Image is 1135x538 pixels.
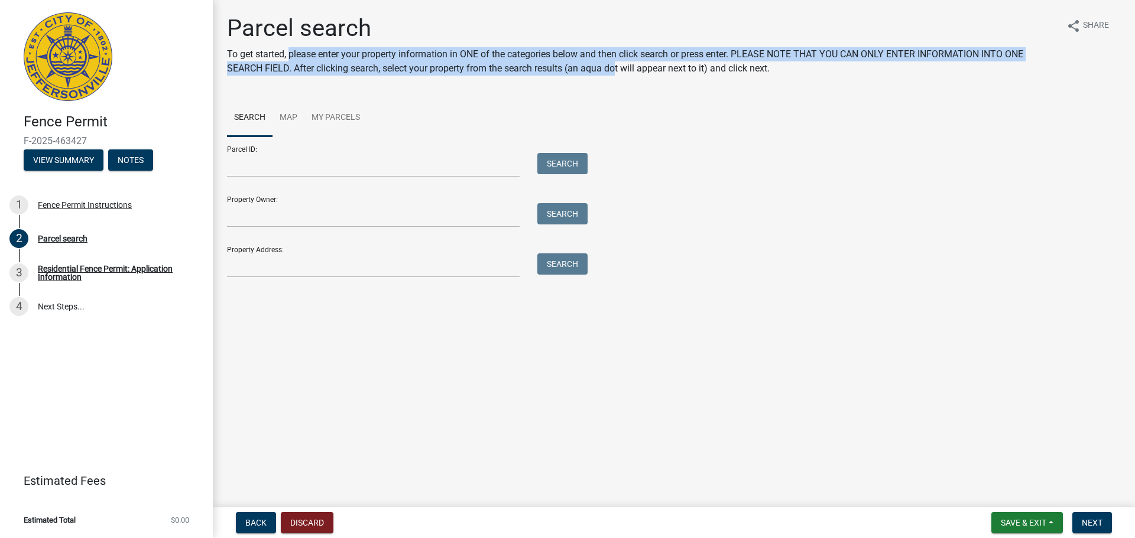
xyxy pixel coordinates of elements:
span: $0.00 [171,516,189,524]
button: Notes [108,149,153,171]
a: Search [227,99,273,137]
a: My Parcels [304,99,367,137]
i: share [1066,19,1081,33]
div: Parcel search [38,234,87,243]
span: F-2025-463427 [24,135,189,146]
span: Back [245,518,267,527]
button: Back [236,512,276,533]
button: Next [1072,512,1112,533]
button: Discard [281,512,333,533]
span: Share [1083,19,1109,33]
h1: Parcel search [227,14,1057,43]
div: 2 [9,229,28,248]
div: 3 [9,263,28,282]
div: Residential Fence Permit: Application Information [38,265,194,281]
a: Estimated Fees [9,469,194,493]
span: Next [1082,518,1102,527]
button: Search [537,153,588,174]
div: Fence Permit Instructions [38,201,132,209]
div: 4 [9,297,28,316]
img: City of Jeffersonville, Indiana [24,12,112,101]
p: To get started, please enter your property information in ONE of the categories below and then cl... [227,47,1057,76]
wm-modal-confirm: Summary [24,156,103,165]
span: Estimated Total [24,516,76,524]
button: View Summary [24,149,103,171]
button: shareShare [1057,14,1118,37]
span: Save & Exit [1001,518,1046,527]
wm-modal-confirm: Notes [108,156,153,165]
button: Search [537,253,588,275]
div: 1 [9,195,28,214]
h4: Fence Permit [24,113,203,131]
button: Save & Exit [991,512,1063,533]
a: Map [273,99,304,137]
button: Search [537,203,588,224]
